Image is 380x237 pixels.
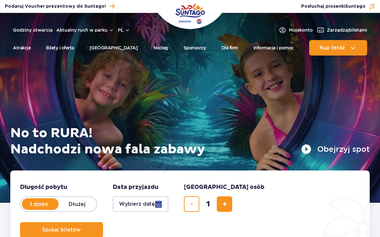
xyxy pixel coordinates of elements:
span: Podaruj Voucher prezentowy do Suntago! [5,3,106,10]
button: Wybierz datę [113,196,168,212]
span: Data przyjazdu [113,183,158,191]
label: Dłużej [59,197,95,211]
input: liczba biletów [200,196,216,212]
a: Sponsorzy [184,40,206,56]
a: Podaruj Voucher prezentowy do Suntago! [5,2,115,11]
button: Obejrzyj spot [301,144,370,154]
span: Posłuchaj piosenki [301,3,366,10]
span: [GEOGRAPHIC_DATA] osób [184,183,264,191]
span: Zarządzaj biletami [327,27,367,33]
a: [GEOGRAPHIC_DATA] [90,40,138,56]
a: Godziny otwarcia [13,27,52,33]
a: Zarządzajbiletami [317,26,367,34]
button: Posłuchaj piosenkiSuntago [301,3,375,10]
button: dodaj bilet [217,196,232,212]
a: Mojekonto [279,26,313,34]
h1: No to RURA! Nadchodzi nowa fala zabawy [10,125,370,158]
button: usuń bilet [184,196,199,212]
button: pl [118,27,130,33]
button: Aktualny ruch w parku [56,27,114,33]
a: Dla firm [222,40,238,56]
a: Informacje i pomoc [253,40,294,56]
label: 1 dzień [21,197,57,211]
span: Moje konto [289,27,313,33]
button: Kup teraz [309,40,367,56]
span: Długość pobytu [20,183,67,191]
a: Bilety i oferta [46,40,74,56]
a: Atrakcje [13,40,31,56]
span: Kup teraz [319,45,345,51]
span: Suntago [345,4,366,9]
span: Szukaj biletów [42,227,81,233]
a: Nocleg [153,40,168,56]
